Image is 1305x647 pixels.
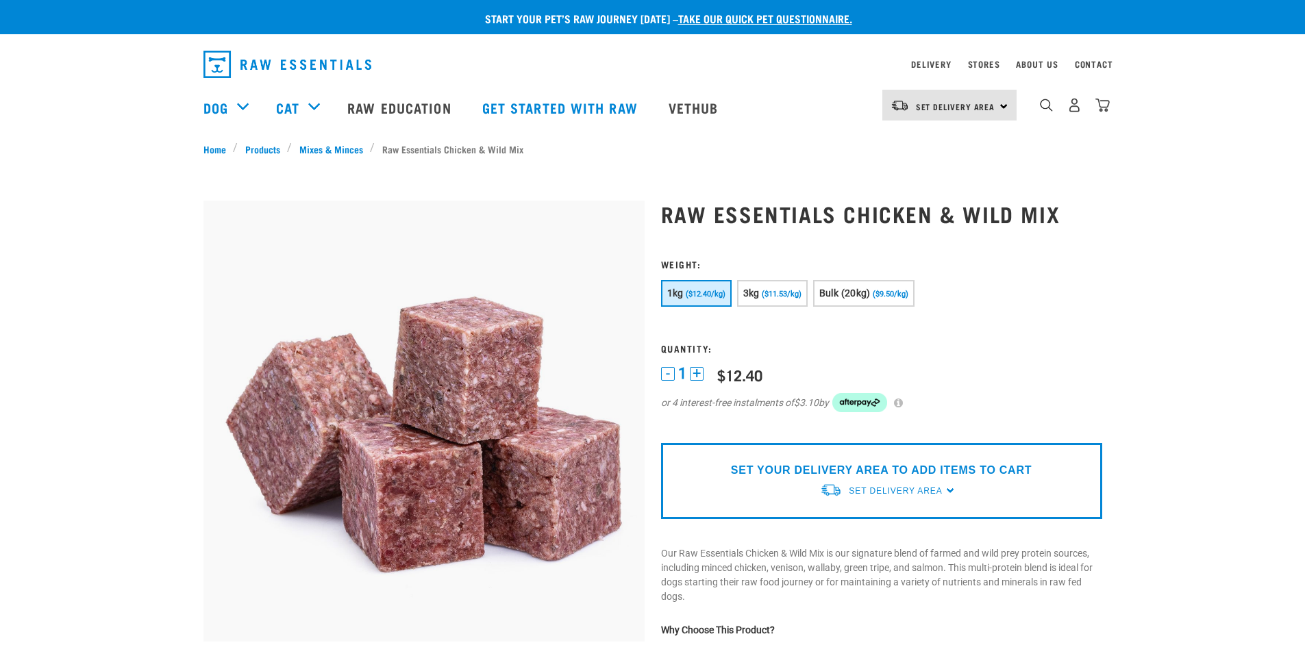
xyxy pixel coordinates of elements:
[1040,99,1053,112] img: home-icon-1@2x.png
[762,290,801,299] span: ($11.53/kg)
[334,80,468,135] a: Raw Education
[661,546,1102,604] p: Our Raw Essentials Chicken & Wild Mix is our signature blend of farmed and wild prey protein sour...
[1095,98,1110,112] img: home-icon@2x.png
[849,486,942,496] span: Set Delivery Area
[678,15,852,21] a: take our quick pet questionnaire.
[891,99,909,112] img: van-moving.png
[661,367,675,381] button: -
[968,62,1000,66] a: Stores
[916,104,995,109] span: Set Delivery Area
[655,80,736,135] a: Vethub
[873,290,908,299] span: ($9.50/kg)
[661,259,1102,269] h3: Weight:
[661,624,775,635] strong: Why Choose This Product?
[743,288,760,299] span: 3kg
[661,201,1102,226] h1: Raw Essentials Chicken & Wild Mix
[667,288,684,299] span: 1kg
[661,343,1102,353] h3: Quantity:
[203,97,228,118] a: Dog
[203,51,371,78] img: Raw Essentials Logo
[661,393,1102,412] div: or 4 interest-free instalments of by
[276,97,299,118] a: Cat
[1067,98,1082,112] img: user.png
[203,142,1102,156] nav: breadcrumbs
[678,366,686,381] span: 1
[717,366,762,383] div: $12.40
[192,45,1113,84] nav: dropdown navigation
[203,201,645,642] img: Pile Of Cubed Chicken Wild Meat Mix
[813,280,915,307] button: Bulk (20kg) ($9.50/kg)
[820,483,842,497] img: van-moving.png
[469,80,655,135] a: Get started with Raw
[737,280,808,307] button: 3kg ($11.53/kg)
[1016,62,1058,66] a: About Us
[203,142,234,156] a: Home
[819,288,871,299] span: Bulk (20kg)
[690,367,704,381] button: +
[292,142,370,156] a: Mixes & Minces
[794,396,819,410] span: $3.10
[238,142,287,156] a: Products
[686,290,725,299] span: ($12.40/kg)
[1075,62,1113,66] a: Contact
[911,62,951,66] a: Delivery
[832,393,887,412] img: Afterpay
[661,280,732,307] button: 1kg ($12.40/kg)
[731,462,1032,479] p: SET YOUR DELIVERY AREA TO ADD ITEMS TO CART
